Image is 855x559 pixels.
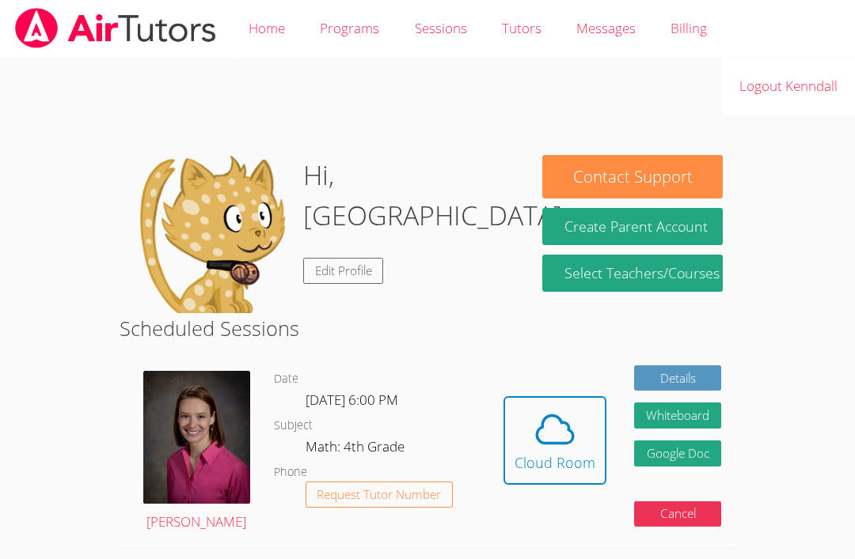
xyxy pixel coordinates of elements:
span: Request Tutor Number [317,489,441,500]
img: default.png [132,155,291,313]
button: Create Parent Account [542,208,723,245]
dt: Phone [274,463,307,482]
button: Request Tutor Number [306,482,454,508]
a: Logout Kenndall [722,58,855,115]
button: Cloud Room [503,396,606,485]
h2: Scheduled Sessions [120,313,735,343]
a: Edit Profile [303,258,384,284]
a: Google Doc [634,440,721,466]
div: Cloud Room [515,451,595,474]
span: Messages [576,19,636,37]
h1: Hi, [GEOGRAPHIC_DATA] [303,155,562,236]
span: [DATE] 6:00 PM [306,391,398,409]
img: airtutors_banner-c4298cdbf04f3fff15de1276eac7730deb9818008684d7c2e4769d2f7ddbe033.png [13,8,218,48]
button: Cancel [634,501,721,527]
img: Miller_Becky_headshot%20(3).jpg [143,371,249,504]
a: [PERSON_NAME] [143,371,249,534]
dd: Math: 4th Grade [306,436,408,463]
a: Select Teachers/Courses [542,255,723,292]
dt: Subject [274,416,313,436]
button: Contact Support [542,155,723,198]
dt: Date [274,369,298,389]
button: Whiteboard [634,402,721,429]
a: Details [634,365,721,391]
